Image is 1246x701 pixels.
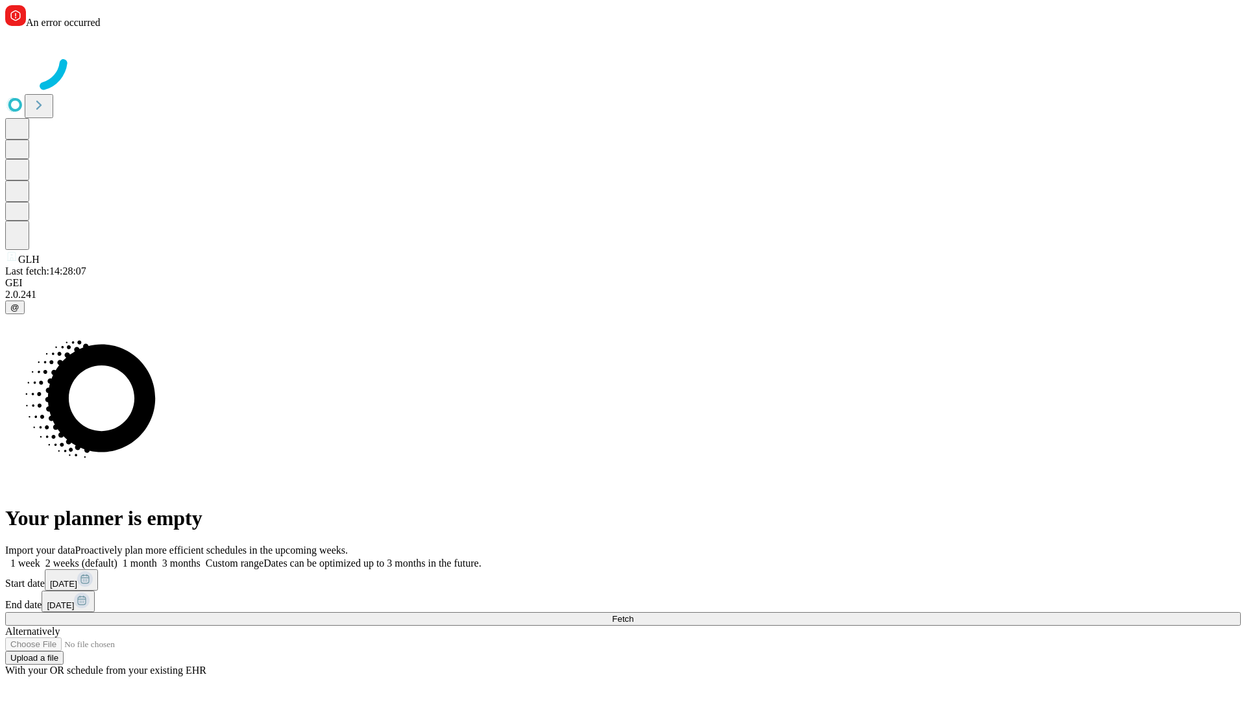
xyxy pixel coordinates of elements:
[5,591,1241,612] div: End date
[75,545,348,556] span: Proactively plan more efficient schedules in the upcoming weeks.
[5,265,86,277] span: Last fetch: 14:28:07
[42,591,95,612] button: [DATE]
[263,558,481,569] span: Dates can be optimized up to 3 months in the future.
[206,558,263,569] span: Custom range
[26,17,101,28] span: An error occurred
[5,289,1241,301] div: 2.0.241
[18,254,40,265] span: GLH
[45,569,98,591] button: [DATE]
[5,545,75,556] span: Import your data
[162,558,201,569] span: 3 months
[612,614,633,624] span: Fetch
[5,626,60,637] span: Alternatively
[5,665,206,676] span: With your OR schedule from your existing EHR
[45,558,117,569] span: 2 weeks (default)
[47,600,74,610] span: [DATE]
[10,302,19,312] span: @
[123,558,157,569] span: 1 month
[50,579,77,589] span: [DATE]
[5,506,1241,530] h1: Your planner is empty
[5,569,1241,591] div: Start date
[10,558,40,569] span: 1 week
[5,651,64,665] button: Upload a file
[5,277,1241,289] div: GEI
[5,612,1241,626] button: Fetch
[5,301,25,314] button: @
